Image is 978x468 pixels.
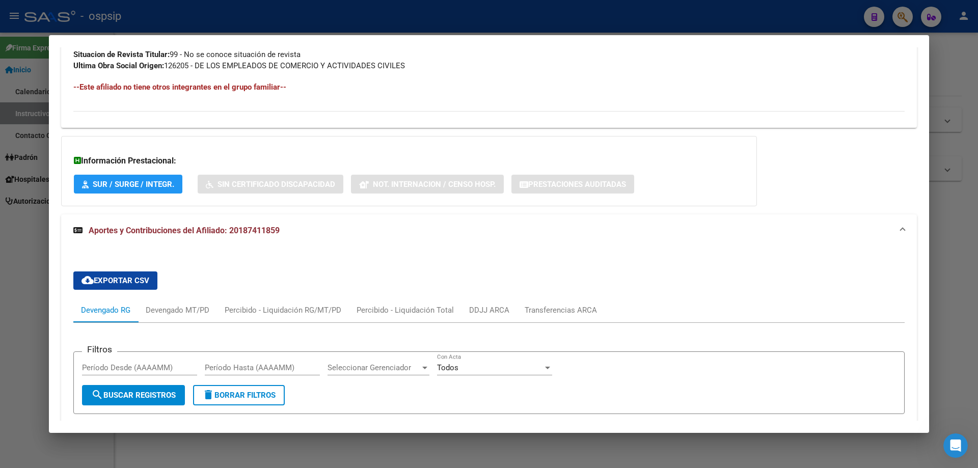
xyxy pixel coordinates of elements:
div: Percibido - Liquidación RG/MT/PD [225,305,341,316]
strong: Ultima Obra Social Origen: [73,61,164,70]
button: Borrar Filtros [193,385,285,405]
span: SUR / SURGE / INTEGR. [93,180,174,189]
span: Prestaciones Auditadas [528,180,626,189]
span: Todos [437,363,458,372]
mat-icon: delete [202,389,214,401]
span: Not. Internacion / Censo Hosp. [373,180,496,189]
button: Exportar CSV [73,271,157,290]
mat-icon: search [91,389,103,401]
button: Buscar Registros [82,385,185,405]
span: 126205 - DE LOS EMPLEADOS DE COMERCIO Y ACTIVIDADES CIVILES [73,61,405,70]
strong: Situacion de Revista Titular: [73,50,170,59]
button: Prestaciones Auditadas [511,175,634,194]
h4: --Este afiliado no tiene otros integrantes en el grupo familiar-- [73,81,905,93]
div: DDJJ ARCA [469,305,509,316]
span: Seleccionar Gerenciador [328,363,420,372]
h3: Información Prestacional: [74,155,744,167]
span: Exportar CSV [81,276,149,285]
div: Transferencias ARCA [525,305,597,316]
span: Borrar Filtros [202,391,276,400]
div: Devengado RG [81,305,130,316]
div: Devengado MT/PD [146,305,209,316]
span: Sin Certificado Discapacidad [218,180,335,189]
mat-expansion-panel-header: Aportes y Contribuciones del Afiliado: 20187411859 [61,214,917,247]
iframe: Intercom live chat [943,433,968,458]
mat-icon: cloud_download [81,274,94,286]
button: SUR / SURGE / INTEGR. [74,175,182,194]
div: Percibido - Liquidación Total [357,305,454,316]
span: 99 - No se conoce situación de revista [73,50,301,59]
span: Aportes y Contribuciones del Afiliado: 20187411859 [89,226,280,235]
button: Sin Certificado Discapacidad [198,175,343,194]
h3: Filtros [82,344,117,355]
button: Not. Internacion / Censo Hosp. [351,175,504,194]
span: Buscar Registros [91,391,176,400]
